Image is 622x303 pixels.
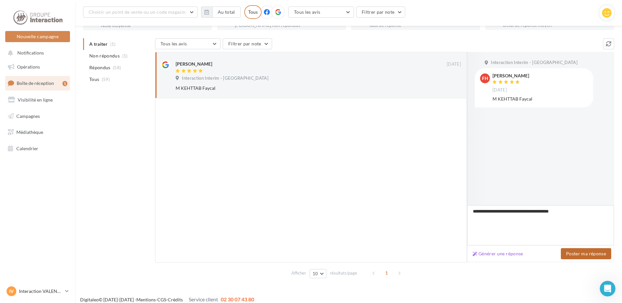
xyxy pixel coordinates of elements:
span: Actualités [28,220,50,225]
div: Fermer [112,10,124,22]
span: (58) [113,65,121,70]
span: (1) [122,53,128,58]
div: Tous [244,5,262,19]
span: résultats/page [330,270,357,276]
span: Médiathèque [16,129,43,135]
button: Au total [212,7,241,18]
span: Tous les avis [161,41,187,46]
span: Visibilité en ligne [18,97,53,103]
button: Tous les avis [155,38,220,49]
button: Tous les avis [288,7,354,18]
a: IV Interaction VALENCIENNES [5,285,70,297]
button: Tâches [78,204,105,230]
a: Campagnes [4,109,71,123]
span: Service client [189,296,218,302]
p: Bonjour Interaction👋 [13,46,118,69]
div: Poser une question [13,104,110,111]
button: 10 [310,269,326,278]
div: Ne manquez rien d'important grâce à l'onglet "Notifications" 🔔 [13,196,106,210]
span: Choisir un point de vente ou un code magasin [89,9,185,15]
span: Interaction Interim - [GEOGRAPHIC_DATA] [182,75,268,81]
div: Poser une questionNotre bot et notre équipe peuvent vous aider [7,99,124,131]
button: Générer une réponse [470,250,526,258]
span: Boîte de réception [17,80,54,86]
a: Médiathèque [4,125,71,139]
a: Visibilité en ligne [4,93,71,107]
a: Digitaleo [80,297,99,302]
span: 02 30 07 43 80 [221,296,254,302]
a: Mentions [136,297,156,302]
span: Calendrier [16,146,38,151]
button: Poster ma réponse [561,248,611,259]
span: [DATE] [492,87,507,93]
button: Aide [105,204,131,230]
span: Tous [89,76,99,83]
span: 1 [381,268,392,278]
div: Nouveauté [13,185,42,192]
span: Tâches [84,220,99,225]
div: Notre bot et notre équipe peuvent vous aider [13,111,110,125]
span: Aide [113,220,123,225]
span: FH [482,75,488,82]
span: Campagnes [16,113,40,119]
p: Comment pouvons-nous vous aider ? [13,69,118,91]
img: logo [13,12,59,23]
a: Opérations [4,60,71,74]
span: Accueil [4,220,23,225]
span: IV [9,288,14,295]
a: Boîte de réception1 [4,76,71,90]
span: Conversations [53,220,86,225]
span: Afficher [291,270,306,276]
iframe: Intercom live chat [600,281,615,296]
span: © [DATE]-[DATE] - - - [80,297,254,302]
span: (59) [102,77,110,82]
div: M KEHTTAB Faycal [492,96,588,102]
div: 1 [62,81,67,86]
span: Tous les avis [294,9,320,15]
button: Au total [201,7,241,18]
span: Interaction Interim - [GEOGRAPHIC_DATA] [491,60,578,66]
span: [DATE] [447,61,461,67]
a: Crédits [168,297,183,302]
a: CGS [157,297,166,302]
div: [PERSON_NAME] [176,61,212,67]
button: Conversations [52,204,78,230]
span: Notifications [17,50,44,56]
a: Calendrier [4,142,71,155]
button: Nouvelle campagne [5,31,70,42]
span: Répondus [89,64,111,71]
img: Ne manquez rien d'important grâce à l'onglet "Notifications" 🔔 [7,134,124,180]
button: Choisir un point de vente ou un code magasin [83,7,198,18]
span: Non répondus [89,53,120,59]
div: Ne manquez rien d'important grâce à l'onglet "Notifications" 🔔NouveautéNe manquez rien d'importan... [7,134,124,231]
div: M KEHTTAB Faycal [176,85,419,91]
button: Filtrer par note [356,7,406,18]
p: Interaction VALENCIENNES [19,288,62,295]
div: [PERSON_NAME] [492,73,529,78]
button: Actualités [26,204,52,230]
span: Opérations [17,64,40,70]
span: 10 [313,271,318,276]
button: Filtrer par note [223,38,272,49]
